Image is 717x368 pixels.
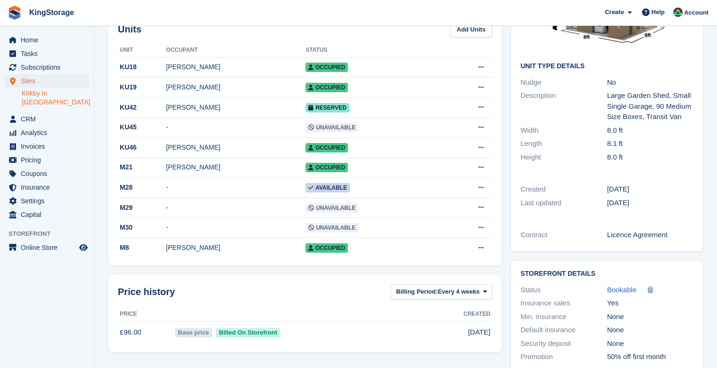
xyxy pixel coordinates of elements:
[5,153,89,167] a: menu
[450,22,492,37] a: Add Units
[21,126,77,139] span: Analytics
[118,62,166,72] div: KU18
[520,230,607,240] div: Contract
[166,143,305,152] div: [PERSON_NAME]
[520,352,607,362] div: Promotion
[607,286,637,294] span: Bookable
[520,338,607,349] div: Security deposit
[305,103,349,112] span: Reserved
[5,167,89,180] a: menu
[520,270,693,278] h2: Storefront Details
[607,338,694,349] div: None
[5,47,89,60] a: menu
[5,181,89,194] a: menu
[25,5,78,20] a: KingStorage
[520,138,607,149] div: Length
[118,143,166,152] div: KU46
[305,83,348,92] span: Occupied
[118,162,166,172] div: M21
[520,285,607,296] div: Status
[21,140,77,153] span: Invoices
[5,33,89,47] a: menu
[5,241,89,254] a: menu
[8,6,22,20] img: stora-icon-8386f47178a22dfd0bd8f6a31ec36ba5ce8667c1dd55bd0f319d3a0aa187defe.svg
[118,122,166,132] div: KU45
[520,312,607,322] div: Min. insurance
[166,118,305,138] td: -
[305,143,348,152] span: Occupied
[8,229,94,239] span: Storefront
[118,322,173,343] td: £96.00
[305,183,350,192] span: Available
[607,138,694,149] div: 8.1 ft
[5,194,89,208] a: menu
[118,223,166,232] div: M30
[216,328,280,337] span: Billed On Storefront
[305,163,348,172] span: Occupied
[166,43,305,58] th: Occupant
[78,242,89,253] a: Preview store
[520,325,607,336] div: Default insurance
[166,62,305,72] div: [PERSON_NAME]
[305,203,358,213] span: Unavailable
[166,103,305,112] div: [PERSON_NAME]
[520,77,607,88] div: Nudge
[21,47,77,60] span: Tasks
[118,22,141,36] h2: Units
[607,230,694,240] div: Licence Agreement
[305,223,358,232] span: Unavailable
[118,307,173,322] th: Price
[166,198,305,218] td: -
[166,82,305,92] div: [PERSON_NAME]
[21,112,77,126] span: CRM
[21,74,77,88] span: Sites
[118,183,166,192] div: M28
[607,184,694,195] div: [DATE]
[21,167,77,180] span: Coupons
[21,208,77,221] span: Capital
[175,328,212,337] span: Base price
[5,208,89,221] a: menu
[166,162,305,172] div: [PERSON_NAME]
[118,285,175,299] span: Price history
[520,198,607,208] div: Last updated
[607,198,694,208] div: [DATE]
[520,184,607,195] div: Created
[607,312,694,322] div: None
[520,125,607,136] div: Width
[605,8,624,17] span: Create
[118,203,166,213] div: M29
[684,8,709,17] span: Account
[21,241,77,254] span: Online Store
[5,126,89,139] a: menu
[118,103,166,112] div: KU42
[118,243,166,253] div: M8
[21,33,77,47] span: Home
[305,43,441,58] th: Status
[468,327,490,338] span: [DATE]
[607,298,694,309] div: Yes
[166,178,305,198] td: -
[520,90,607,122] div: Description
[166,243,305,253] div: [PERSON_NAME]
[305,63,348,72] span: Occupied
[21,153,77,167] span: Pricing
[651,8,665,17] span: Help
[21,181,77,194] span: Insurance
[5,140,89,153] a: menu
[607,325,694,336] div: None
[5,74,89,88] a: menu
[396,287,437,296] span: Billing Period:
[607,285,637,296] a: Bookable
[607,125,694,136] div: 8.0 ft
[305,243,348,253] span: Occupied
[118,82,166,92] div: KU19
[520,298,607,309] div: Insurance sales
[673,8,683,17] img: John King
[463,310,490,318] span: Created
[166,218,305,238] td: -
[22,89,89,107] a: Kirkby in [GEOGRAPHIC_DATA]
[118,43,166,58] th: Unit
[520,152,607,163] div: Height
[5,61,89,74] a: menu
